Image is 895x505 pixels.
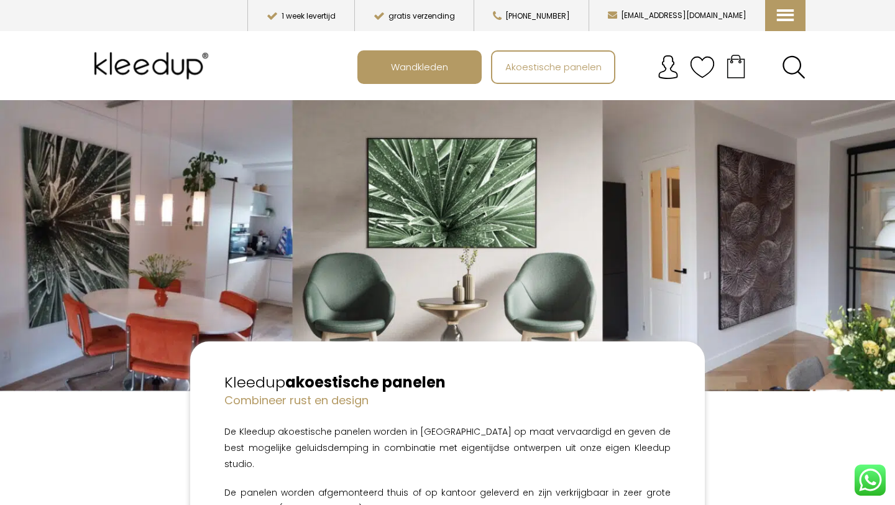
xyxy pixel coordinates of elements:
img: verlanglijstje.svg [690,55,715,80]
a: Wandkleden [359,52,480,83]
strong: akoestische panelen [285,372,446,392]
a: Akoestische panelen [492,52,614,83]
img: account.svg [656,55,681,80]
span: Akoestische panelen [498,55,608,78]
h2: Kleedup [224,372,670,393]
h4: Combineer rust en design [224,392,670,408]
img: Kleedup [89,41,218,91]
nav: Main menu [357,50,815,84]
a: Search [782,55,805,79]
span: Wandkleden [384,55,455,78]
p: De Kleedup akoestische panelen worden in [GEOGRAPHIC_DATA] op maat vervaardigd en geven de best m... [224,424,670,472]
a: Your cart [715,50,757,81]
